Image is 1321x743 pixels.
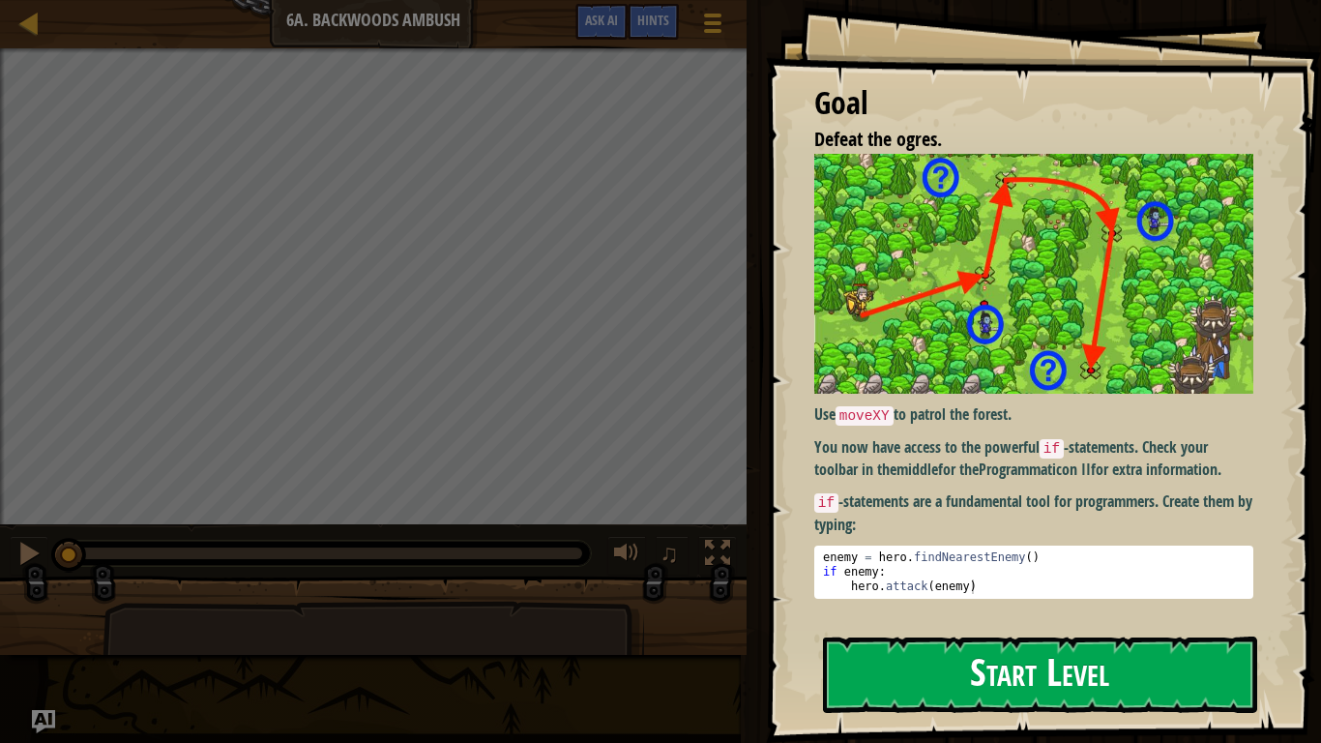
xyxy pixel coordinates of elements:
img: Ambush [814,154,1253,394]
span: Ask AI [585,11,618,29]
button: Show game menu [689,4,737,49]
p: -statements are a fundamental tool for programmers. Create them by typing: [814,490,1253,535]
button: Toggle fullscreen [698,536,737,576]
code: if [1040,439,1064,459]
button: Adjust volume [607,536,646,576]
button: Ask AI [32,710,55,733]
button: ♫ [656,536,689,576]
button: Ask AI [575,4,628,40]
p: Use to patrol the forest. [814,403,1253,427]
div: Goal [814,81,1253,126]
code: moveXY [836,406,894,426]
button: Start Level [823,637,1257,713]
span: Defeat the ogres. [814,126,942,152]
strong: middle [896,459,938,480]
strong: Programmaticon II [979,459,1091,480]
span: Hints [637,11,669,29]
button: Ctrl + P: Pause [10,536,48,576]
p: You now have access to the powerful -statements. Check your toolbar in the for the for extra info... [814,436,1253,481]
span: ♫ [660,539,679,568]
li: Defeat the ogres. [790,126,1248,154]
code: if [814,493,838,513]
